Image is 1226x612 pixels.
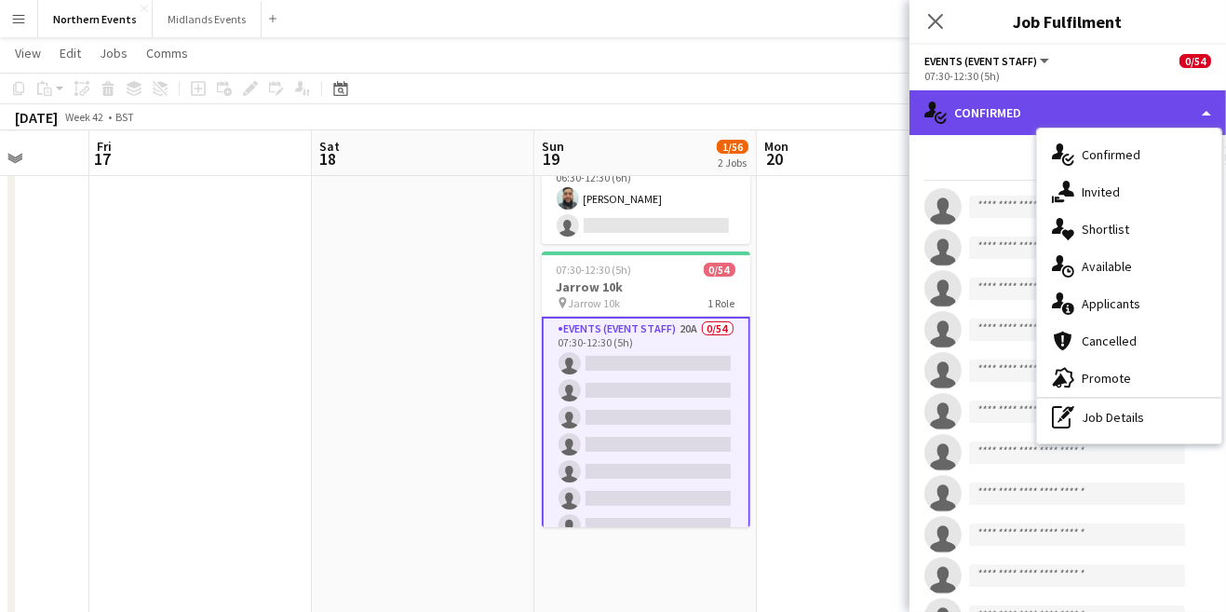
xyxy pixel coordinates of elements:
[539,148,564,170] span: 19
[1037,322,1221,360] div: Cancelled
[924,69,1211,83] div: 07:30-12:30 (5h)
[139,41,195,65] a: Comms
[542,252,750,527] app-job-card: 07:30-12:30 (5h)0/54Jarrow 10k Jarrow 10k1 RoleEvents (Event Staff)20A0/5407:30-12:30 (5h)
[708,296,735,310] span: 1 Role
[97,138,112,155] span: Fri
[542,138,564,155] span: Sun
[557,263,632,277] span: 07:30-12:30 (5h)
[718,156,748,170] div: 2 Jobs
[94,148,112,170] span: 17
[100,45,128,61] span: Jobs
[924,54,1037,68] span: Events (Event Staff)
[7,41,48,65] a: View
[1037,173,1221,211] div: Invited
[717,140,748,154] span: 1/56
[924,54,1052,68] button: Events (Event Staff)
[146,45,188,61] span: Comms
[317,148,340,170] span: 18
[60,45,81,61] span: Edit
[1037,248,1221,285] div: Available
[542,279,750,295] h3: Jarrow 10k
[1179,54,1211,68] span: 0/54
[61,110,108,124] span: Week 42
[764,138,788,155] span: Mon
[319,138,340,155] span: Sat
[542,154,750,244] app-card-role: Kit Marshal6A1/206:30-12:30 (6h)[PERSON_NAME]
[115,110,134,124] div: BST
[1037,285,1221,322] div: Applicants
[92,41,135,65] a: Jobs
[15,108,58,127] div: [DATE]
[704,263,735,277] span: 0/54
[909,9,1226,34] h3: Job Fulfilment
[38,1,153,37] button: Northern Events
[569,296,621,310] span: Jarrow 10k
[1037,136,1221,173] div: Confirmed
[1037,360,1221,397] div: Promote
[153,1,262,37] button: Midlands Events
[1037,399,1221,436] div: Job Details
[909,90,1226,135] div: Confirmed
[52,41,88,65] a: Edit
[15,45,41,61] span: View
[1037,211,1221,248] div: Shortlist
[761,148,788,170] span: 20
